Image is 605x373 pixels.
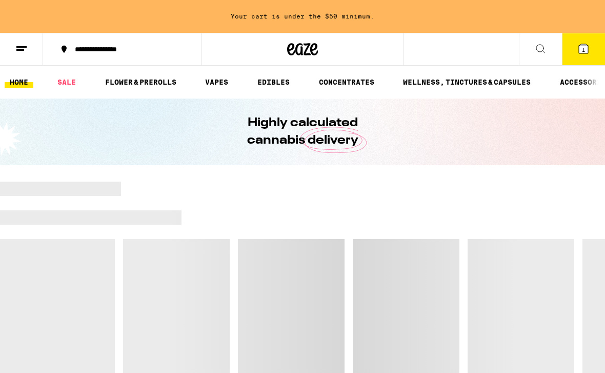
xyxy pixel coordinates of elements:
[52,76,81,88] a: SALE
[398,76,536,88] a: WELLNESS, TINCTURES & CAPSULES
[200,76,233,88] a: VAPES
[582,47,585,53] span: 1
[252,76,295,88] a: EDIBLES
[5,76,33,88] a: HOME
[100,76,181,88] a: FLOWER & PREROLLS
[562,33,605,65] button: 1
[218,114,387,149] h1: Highly calculated cannabis delivery
[314,76,379,88] a: CONCENTRATES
